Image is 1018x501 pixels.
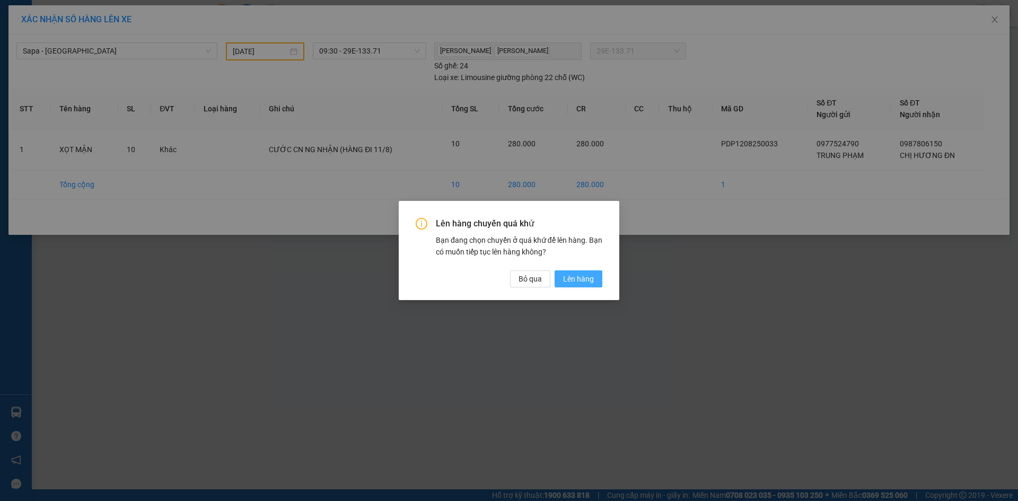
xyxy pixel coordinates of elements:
[555,270,602,287] button: Lên hàng
[563,273,594,285] span: Lên hàng
[519,273,542,285] span: Bỏ qua
[510,270,550,287] button: Bỏ qua
[416,218,427,230] span: info-circle
[436,234,602,258] div: Bạn đang chọn chuyến ở quá khứ để lên hàng. Bạn có muốn tiếp tục lên hàng không?
[436,218,602,230] span: Lên hàng chuyến quá khứ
